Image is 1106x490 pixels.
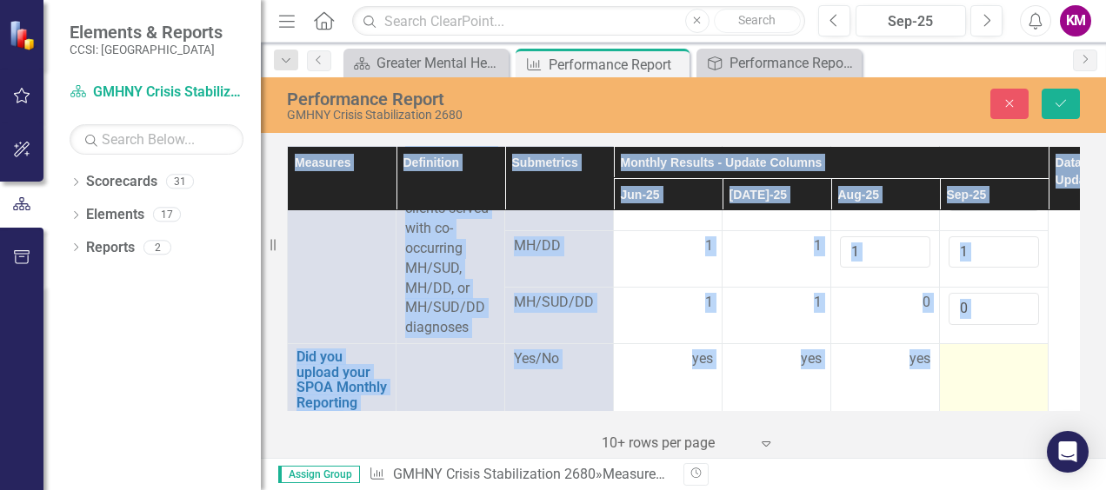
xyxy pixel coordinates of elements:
[549,54,685,76] div: Performance Report
[393,466,596,482] a: GMHNY Crisis Stabilization 2680
[86,238,135,258] a: Reports
[70,43,223,56] small: CCSI: [GEOGRAPHIC_DATA]
[705,293,713,313] span: 1
[348,52,504,74] a: Greater Mental Health of NY Landing Page
[278,466,360,483] span: Assign Group
[923,293,930,313] span: 0
[352,6,805,36] input: Search ClearPoint...
[514,349,604,369] span: Yes/No
[143,240,171,255] div: 2
[296,349,387,426] a: Did you upload your SPOA Monthly Reporting Sheet?
[86,205,144,225] a: Elements
[814,293,822,313] span: 1
[1047,431,1089,473] div: Open Intercom Messenger
[862,11,960,32] div: Sep-25
[405,179,496,338] p: Number of clients served with co-occurring MH/SUD, MH/DD, or MH/SUD/DD diagnoses
[369,465,670,485] div: » »
[287,109,719,122] div: GMHNY Crisis Stabilization 2680
[86,172,157,192] a: Scorecards
[70,83,243,103] a: GMHNY Crisis Stabilization 2680
[376,52,504,74] div: Greater Mental Health of NY Landing Page
[166,175,194,189] div: 31
[730,52,857,74] div: Performance Report Tracker
[801,349,822,369] span: yes
[692,349,713,369] span: yes
[856,5,966,36] button: Sep-25
[287,89,719,109] div: Performance Report
[514,293,604,313] span: MH/SUD/DD
[738,13,776,27] span: Search
[153,208,181,222] div: 17
[670,466,792,482] div: Performance Report
[814,236,822,256] span: 1
[714,9,801,33] button: Search
[514,236,604,256] span: MH/DD
[705,236,713,256] span: 1
[70,22,223,43] span: Elements & Reports
[603,466,665,482] a: Measures
[701,52,857,74] a: Performance Report Tracker
[1060,5,1091,36] button: KM
[9,20,39,50] img: ClearPoint Strategy
[70,124,243,155] input: Search Below...
[909,349,930,369] span: yes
